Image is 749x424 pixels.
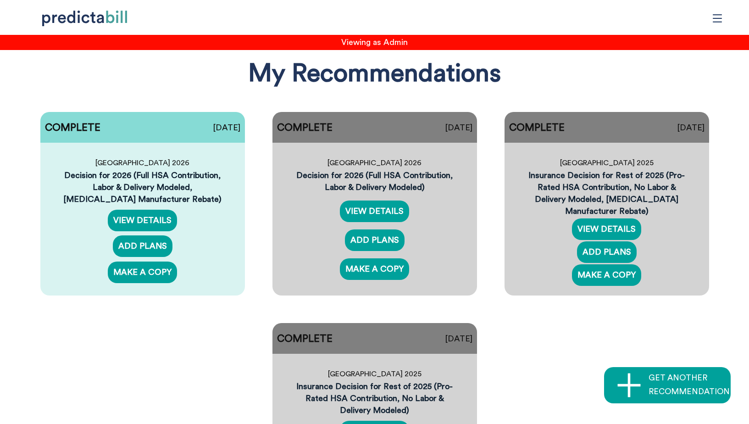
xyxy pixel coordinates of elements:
[59,169,225,205] div: Decision for 2026 (Full HSA Contribution, Labor & Delivery Modeled, [MEDICAL_DATA] Manufacturer R...
[649,371,707,385] p: GET ANOTHER
[709,10,726,27] span: menu
[340,201,409,222] a: VIEW DETAILS
[572,218,641,240] a: VIEW DETAILS
[108,210,177,231] a: VIEW DETAILS
[572,264,641,286] a: MAKE A COPY
[560,159,654,167] p: [GEOGRAPHIC_DATA] 2025
[277,334,333,344] p: COMPLETE
[213,123,240,132] p: [DATE]
[113,235,172,257] a: ADD PLANS
[509,123,565,133] p: COMPLETE
[248,56,501,91] h1: My Recommendations
[345,229,405,251] a: ADD PLANS
[340,258,409,280] a: MAKE A COPY
[328,370,422,378] p: [GEOGRAPHIC_DATA] 2025
[108,262,177,283] a: MAKE A COPY
[445,123,472,132] p: [DATE]
[445,335,472,343] p: [DATE]
[577,241,637,263] a: ADD PLANS
[45,123,100,133] p: COMPLETE
[291,169,457,193] div: Decision for 2026 (Full HSA Contribution, Labor & Delivery Modeled)
[291,380,457,416] div: Insurance Decision for Rest of 2025 (Pro-Rated HSA Contribution, No Labor & Delivery Modeled)
[649,385,730,399] p: RECOMMENDATION
[277,123,333,133] p: COMPLETE
[677,123,705,132] p: [DATE]
[327,159,422,167] p: [GEOGRAPHIC_DATA] 2026
[95,159,189,167] p: [GEOGRAPHIC_DATA] 2026
[523,169,689,217] div: Insurance Decision for Rest of 2025 (Pro-Rated HSA Contribution, No Labor & Delivery Modeled, [ME...
[610,370,649,400] span: plus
